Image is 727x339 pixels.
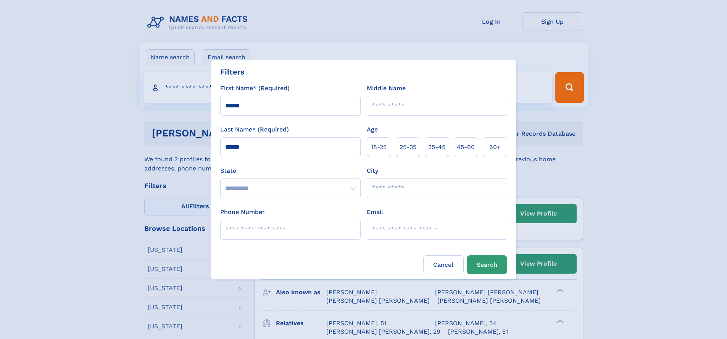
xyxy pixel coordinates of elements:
label: City [367,166,378,175]
span: 60+ [489,143,501,152]
label: First Name* (Required) [220,84,290,93]
span: 35‑45 [428,143,445,152]
button: Search [467,255,507,274]
span: 45‑60 [457,143,475,152]
label: Cancel [423,255,464,274]
div: Filters [220,66,245,78]
label: Age [367,125,378,134]
label: State [220,166,361,175]
label: Email [367,208,383,217]
label: Middle Name [367,84,406,93]
label: Last Name* (Required) [220,125,289,134]
span: 25‑35 [400,143,416,152]
label: Phone Number [220,208,265,217]
span: 18‑25 [371,143,387,152]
